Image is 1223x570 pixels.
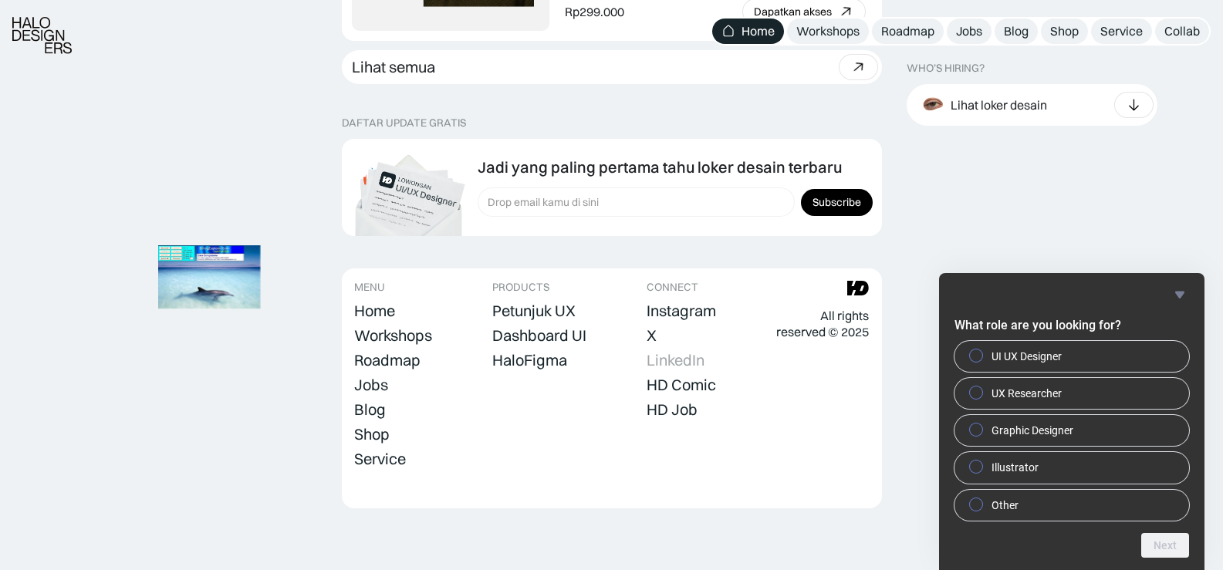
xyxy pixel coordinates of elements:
button: Hide survey [1171,285,1189,304]
span: Other [992,497,1019,513]
div: Lihat semua [352,58,435,76]
div: Service [354,450,406,468]
div: What role are you looking for? [954,341,1189,521]
span: Graphic Designer [992,423,1073,438]
div: LinkedIn [647,351,704,369]
div: CONNECT [647,281,698,294]
div: Jobs [956,23,982,39]
a: Petunjuk UX [492,300,576,322]
div: Roadmap [881,23,934,39]
div: X [647,326,657,345]
div: Home [742,23,775,39]
div: Dashboard UI [492,326,586,345]
input: Subscribe [801,189,873,216]
div: PRODUCTS [492,281,549,294]
div: Workshops [796,23,860,39]
a: Service [354,448,406,470]
a: Lihat semua [342,50,882,84]
a: LinkedIn [647,349,704,371]
span: Illustrator [992,460,1039,475]
input: Drop email kamu di sini [478,187,795,217]
a: Instagram [647,300,716,322]
div: Workshops [354,326,432,345]
div: HD Job [647,400,698,419]
a: Blog [354,399,386,420]
form: Form Subscription [478,187,873,217]
div: MENU [354,281,385,294]
a: X [647,325,657,346]
a: HaloFigma [492,349,567,371]
a: Service [1091,19,1152,44]
div: Service [1100,23,1143,39]
a: Workshops [787,19,869,44]
a: Collab [1155,19,1209,44]
div: Jadi yang paling pertama tahu loker desain terbaru [478,158,842,177]
a: Home [354,300,395,322]
a: Roadmap [872,19,944,44]
a: HD Job [647,399,698,420]
div: Instagram [647,302,716,320]
a: Workshops [354,325,432,346]
button: Next question [1141,533,1189,558]
h2: What role are you looking for? [954,316,1189,335]
div: DAFTAR UPDATE GRATIS [342,116,466,130]
div: Rp299.000 [565,4,624,20]
div: HaloFigma [492,351,567,369]
a: Shop [1041,19,1088,44]
a: Blog [995,19,1038,44]
a: Dashboard UI [492,325,586,346]
div: HD Comic [647,376,716,394]
div: Petunjuk UX [492,302,576,320]
div: Jobs [354,376,388,394]
a: Roadmap [354,349,421,371]
div: Dapatkan akses [754,5,832,19]
a: Jobs [354,374,388,396]
div: Blog [1004,23,1029,39]
div: Blog [354,400,386,419]
div: Shop [354,425,390,444]
div: All rights reserved © 2025 [776,308,869,340]
span: UX Researcher [992,386,1062,401]
div: What role are you looking for? [954,285,1189,558]
div: Home [354,302,395,320]
div: Shop [1050,23,1079,39]
a: Home [712,19,784,44]
a: Jobs [947,19,992,44]
a: Shop [354,423,390,445]
span: UI UX Designer [992,349,1062,364]
div: Lihat loker desain [951,96,1047,113]
div: WHO’S HIRING? [907,62,985,75]
div: Roadmap [354,351,421,369]
a: HD Comic [647,374,716,396]
div: Collab [1164,23,1200,39]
